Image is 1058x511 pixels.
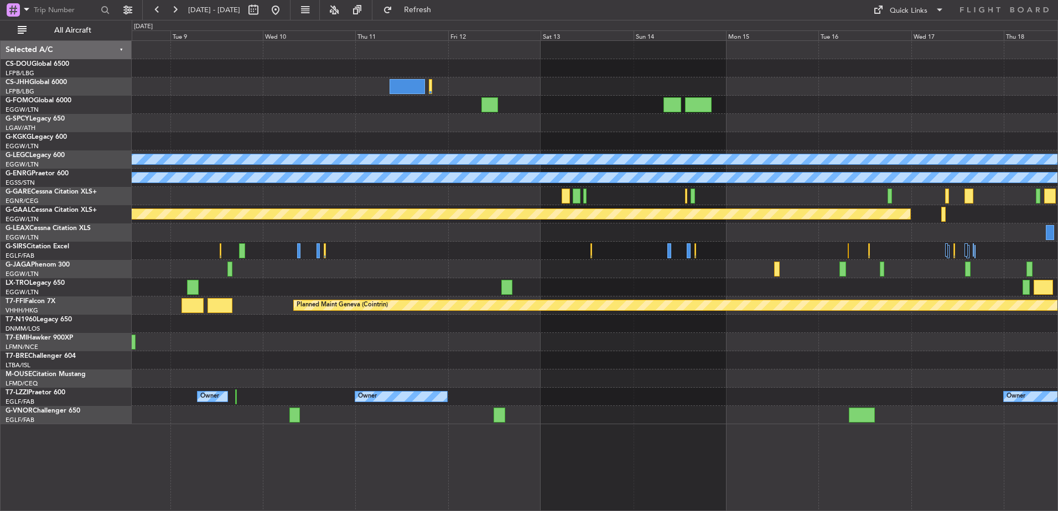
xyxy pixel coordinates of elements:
a: EGLF/FAB [6,252,34,260]
span: G-LEAX [6,225,29,232]
a: EGGW/LTN [6,106,39,114]
div: Quick Links [890,6,927,17]
a: LFMN/NCE [6,343,38,351]
a: G-FOMOGlobal 6000 [6,97,71,104]
div: Mon 15 [726,30,818,40]
a: EGGW/LTN [6,142,39,150]
a: EGGW/LTN [6,215,39,223]
a: T7-LZZIPraetor 600 [6,389,65,396]
span: G-JAGA [6,262,31,268]
span: [DATE] - [DATE] [188,5,240,15]
span: G-GARE [6,189,31,195]
div: Owner [200,388,219,405]
a: LFMD/CEQ [6,379,38,388]
div: Owner [1007,388,1025,405]
a: T7-EMIHawker 900XP [6,335,73,341]
a: LX-TROLegacy 650 [6,280,65,286]
a: M-OUSECitation Mustang [6,371,86,378]
a: EGGW/LTN [6,270,39,278]
span: Refresh [395,6,441,14]
a: DNMM/LOS [6,325,40,333]
span: G-FOMO [6,97,34,104]
input: Trip Number [34,2,97,18]
a: LFPB/LBG [6,69,34,77]
a: G-KGKGLegacy 600 [6,134,67,140]
span: LX-TRO [6,280,29,286]
a: G-LEAXCessna Citation XLS [6,225,91,232]
span: G-LEGC [6,152,29,159]
a: G-VNORChallenger 650 [6,408,80,414]
button: All Aircraft [12,22,120,39]
a: G-JAGAPhenom 300 [6,262,70,268]
button: Refresh [378,1,444,19]
a: EGGW/LTN [6,288,39,296]
span: T7-N1960 [6,316,37,323]
a: CS-DOUGlobal 6500 [6,61,69,67]
a: CS-JHHGlobal 6000 [6,79,67,86]
div: [DATE] [134,22,153,32]
div: Owner [358,388,377,405]
div: Tue 16 [818,30,911,40]
a: LTBA/ISL [6,361,30,369]
span: T7-BRE [6,353,28,359]
span: CS-DOU [6,61,32,67]
div: Sat 13 [541,30,633,40]
div: Planned Maint Geneva (Cointrin) [297,297,388,314]
span: CS-JHH [6,79,29,86]
a: VHHH/HKG [6,306,38,315]
span: G-ENRG [6,170,32,177]
a: EGSS/STN [6,179,35,187]
div: Wed 17 [911,30,1004,40]
a: G-SIRSCitation Excel [6,243,69,250]
span: All Aircraft [29,27,117,34]
a: T7-BREChallenger 604 [6,353,76,359]
a: G-GAALCessna Citation XLS+ [6,207,97,213]
div: Wed 10 [263,30,355,40]
a: T7-N1960Legacy 650 [6,316,72,323]
div: Tue 9 [170,30,263,40]
div: Thu 11 [355,30,448,40]
span: G-SPCY [6,116,29,122]
a: T7-FFIFalcon 7X [6,298,55,305]
span: T7-FFI [6,298,25,305]
a: EGGW/LTN [6,160,39,169]
a: G-ENRGPraetor 600 [6,170,69,177]
a: G-GARECessna Citation XLS+ [6,189,97,195]
span: G-VNOR [6,408,33,414]
span: G-SIRS [6,243,27,250]
a: G-LEGCLegacy 600 [6,152,65,159]
span: T7-EMI [6,335,27,341]
a: G-SPCYLegacy 650 [6,116,65,122]
div: Fri 12 [448,30,541,40]
span: T7-LZZI [6,389,28,396]
a: LGAV/ATH [6,124,35,132]
span: M-OUSE [6,371,32,378]
a: EGLF/FAB [6,398,34,406]
a: LFPB/LBG [6,87,34,96]
div: Sun 14 [634,30,726,40]
span: G-GAAL [6,207,31,213]
button: Quick Links [868,1,950,19]
span: G-KGKG [6,134,32,140]
a: EGNR/CEG [6,197,39,205]
a: EGGW/LTN [6,233,39,242]
a: EGLF/FAB [6,416,34,424]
